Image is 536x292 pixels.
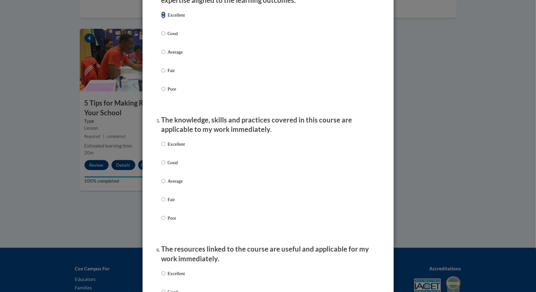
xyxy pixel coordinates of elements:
[161,49,165,55] input: Average
[168,12,185,18] p: Excellent
[161,178,165,185] input: Average
[161,141,165,148] input: Excellent
[161,30,165,37] input: Good
[161,115,375,135] p: The knowledge, skills and practices covered in this course are applicable to my work immediately.
[168,30,185,37] p: Good
[161,159,165,166] input: Good
[168,49,185,55] p: Average
[161,270,165,277] input: Excellent
[168,178,185,185] p: Average
[161,12,165,18] input: Excellent
[168,270,185,277] p: Excellent
[161,86,165,92] input: Poor
[168,67,185,74] p: Fair
[161,244,375,264] p: The resources linked to the course are useful and applicable for my work immediately.
[168,196,185,203] p: Fair
[161,196,165,203] input: Fair
[168,141,185,148] p: Excellent
[168,215,185,222] p: Poor
[161,215,165,222] input: Poor
[168,159,185,166] p: Good
[168,86,185,92] p: Poor
[161,67,165,74] input: Fair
